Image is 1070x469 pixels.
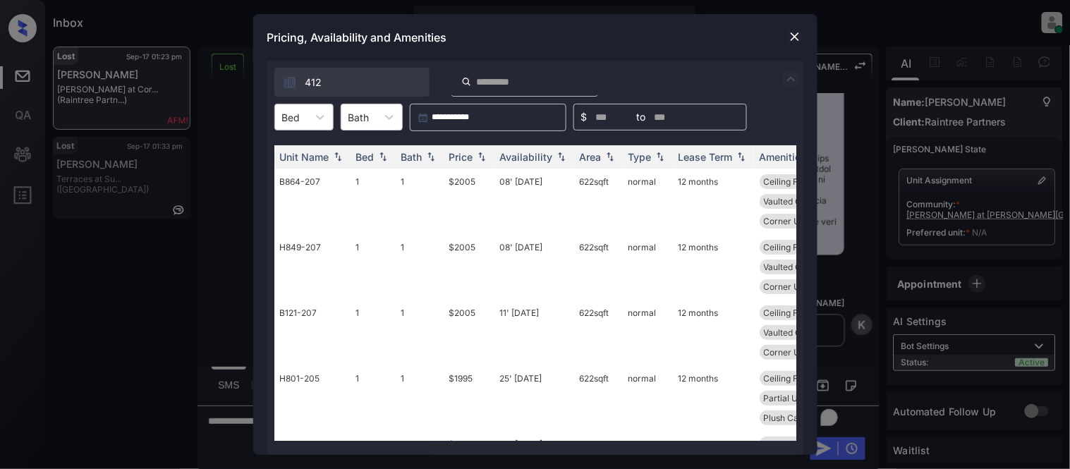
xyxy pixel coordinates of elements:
td: 08' [DATE] [494,234,574,300]
td: $2005 [444,300,494,365]
div: Lease Term [679,151,733,163]
td: 25' [DATE] [494,365,574,431]
td: 622 sqft [574,300,623,365]
img: icon-zuma [783,71,800,87]
div: Amenities [760,151,807,163]
span: Ceiling Fan [764,373,808,384]
td: 12 months [673,300,754,365]
span: to [637,109,646,125]
img: close [788,30,802,44]
div: Bed [356,151,375,163]
td: 11' [DATE] [494,300,574,365]
td: 12 months [673,169,754,234]
span: Partial Upgrade [764,393,827,403]
td: 622 sqft [574,234,623,300]
td: B864-207 [274,169,351,234]
td: normal [623,169,673,234]
span: Ceiling Fan [764,176,808,187]
td: 1 [396,234,444,300]
img: sorting [376,152,390,162]
td: 12 months [673,365,754,431]
div: Price [449,151,473,163]
td: 1 [396,169,444,234]
td: 08' [DATE] [494,169,574,234]
img: sorting [475,152,489,162]
img: sorting [424,152,438,162]
span: Corner Unit [764,347,810,358]
img: icon-zuma [283,75,297,90]
span: Vaulted Ceiling... [764,196,829,207]
td: 1 [351,300,396,365]
span: Ceiling Fan [764,242,808,252]
div: Type [628,151,652,163]
td: normal [623,365,673,431]
span: 412 [305,75,322,90]
td: 1 [396,365,444,431]
img: sorting [331,152,345,162]
span: Framed Bathroom... [764,439,843,449]
td: H801-205 [274,365,351,431]
td: 1 [351,234,396,300]
td: normal [623,300,673,365]
span: Vaulted Ceiling... [764,262,829,272]
td: 622 sqft [574,169,623,234]
span: Corner Unit [764,281,810,292]
div: Area [580,151,602,163]
span: Ceiling Fan [764,307,808,318]
td: $1995 [444,365,494,431]
img: sorting [734,152,748,162]
div: Availability [500,151,553,163]
img: sorting [653,152,667,162]
td: 1 [351,365,396,431]
span: Plush Carpeting [764,413,827,423]
div: Pricing, Availability and Amenities [253,14,817,61]
td: $2005 [444,169,494,234]
span: Vaulted Ceiling... [764,327,829,338]
span: Corner Unit [764,216,810,226]
span: $ [581,109,588,125]
td: B121-207 [274,300,351,365]
img: sorting [554,152,569,162]
td: $2005 [444,234,494,300]
div: Bath [401,151,422,163]
td: 622 sqft [574,365,623,431]
td: 1 [396,300,444,365]
div: Unit Name [280,151,329,163]
td: 1 [351,169,396,234]
img: sorting [603,152,617,162]
td: H849-207 [274,234,351,300]
td: normal [623,234,673,300]
img: icon-zuma [461,75,472,88]
td: 12 months [673,234,754,300]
